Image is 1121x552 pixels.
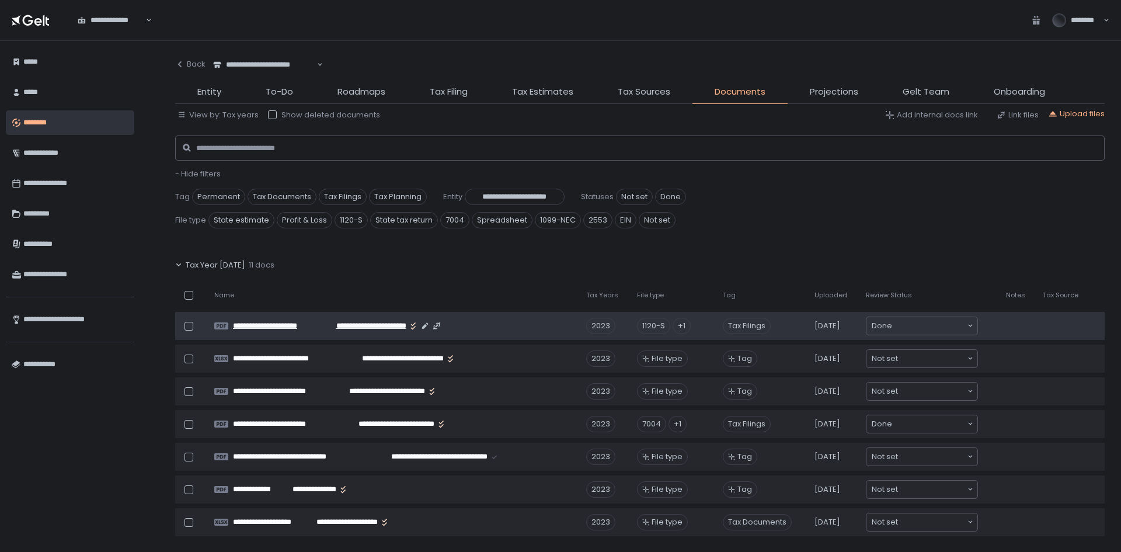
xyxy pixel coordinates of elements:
span: File type [652,517,683,527]
span: State estimate [208,212,274,228]
span: File type [652,386,683,397]
input: Search for option [898,386,966,397]
span: Tax Source [1043,291,1078,300]
span: Roadmaps [337,85,385,99]
span: Permanent [192,189,245,205]
span: Tax Years [586,291,618,300]
span: Done [872,320,892,332]
span: Not set [616,189,653,205]
span: Done [872,418,892,430]
div: Search for option [866,481,977,498]
span: 7004 [440,212,469,228]
div: 2023 [586,383,615,400]
span: Projections [810,85,858,99]
span: Tax Estimates [512,85,573,99]
span: To-Do [266,85,293,99]
input: Search for option [898,484,966,495]
span: Gelt Team [903,85,949,99]
span: Tax Planning [369,189,427,205]
div: Search for option [866,415,977,433]
div: 1120-S [637,318,670,334]
span: Name [214,291,234,300]
button: Back [175,53,206,76]
span: File type [637,291,664,300]
button: View by: Tax years [177,110,259,120]
input: Search for option [315,59,316,71]
span: 1120-S [335,212,368,228]
input: Search for option [898,451,966,463]
span: Tag [737,353,752,364]
span: State tax return [370,212,438,228]
span: 1099-NEC [535,212,581,228]
span: [DATE] [814,353,840,364]
span: Not set [872,516,898,528]
span: Not set [872,386,898,397]
input: Search for option [892,418,966,430]
span: File type [652,353,683,364]
span: [DATE] [814,321,840,331]
span: Onboarding [994,85,1045,99]
div: Search for option [866,513,977,531]
span: Tax Filings [319,189,367,205]
div: Search for option [206,53,323,77]
span: Tax Filing [430,85,468,99]
span: 11 docs [249,260,274,270]
div: 2023 [586,416,615,432]
span: Tax Documents [723,514,792,530]
span: File type [175,215,206,225]
span: EIN [615,212,636,228]
div: 2023 [586,318,615,334]
span: Tax Year [DATE] [186,260,245,270]
span: Statuses [581,192,614,202]
input: Search for option [898,516,966,528]
span: [DATE] [814,419,840,429]
div: 2023 [586,514,615,530]
span: Tag [737,386,752,397]
button: Upload files [1048,109,1105,119]
span: [DATE] [814,452,840,462]
span: Tag [175,192,190,202]
span: Tax Sources [618,85,670,99]
span: Tag [723,291,736,300]
div: 2023 [586,481,615,498]
button: Link files [997,110,1039,120]
input: Search for option [898,353,966,364]
span: Done [655,189,686,205]
div: Search for option [866,350,977,367]
span: Entity [443,192,462,202]
input: Search for option [144,15,145,26]
div: Search for option [866,317,977,335]
span: Tax Filings [723,318,771,334]
span: Notes [1006,291,1025,300]
span: Review Status [866,291,912,300]
span: Not set [872,451,898,463]
span: - Hide filters [175,168,221,179]
button: Add internal docs link [885,110,978,120]
div: +1 [669,416,687,432]
span: Uploaded [814,291,847,300]
span: Tag [737,484,752,495]
div: 2023 [586,350,615,367]
span: Not set [872,353,898,364]
span: Entity [197,85,221,99]
span: File type [652,452,683,462]
span: Documents [715,85,765,99]
span: Profit & Loss [277,212,332,228]
button: - Hide filters [175,169,221,179]
span: Tax Filings [723,416,771,432]
span: Not set [639,212,676,228]
span: [DATE] [814,386,840,397]
span: [DATE] [814,517,840,527]
span: File type [652,484,683,495]
span: Spreadsheet [472,212,532,228]
div: 7004 [637,416,666,432]
div: Search for option [866,448,977,466]
span: [DATE] [814,484,840,495]
input: Search for option [892,320,966,332]
div: +1 [673,318,691,334]
div: Search for option [70,8,152,33]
